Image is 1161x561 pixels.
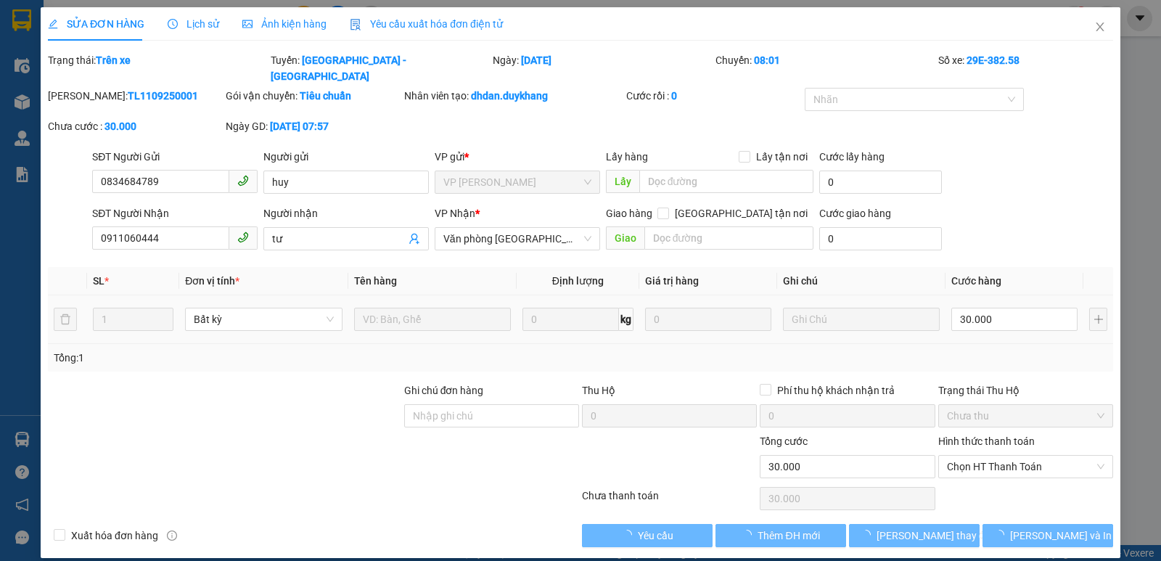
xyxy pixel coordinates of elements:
span: Ảnh kiện hàng [242,18,327,30]
b: 29E-382.58 [967,54,1020,66]
span: phone [237,232,249,243]
div: Tổng: 1 [54,350,449,366]
span: Tên hàng [354,275,397,287]
div: VP gửi [435,149,600,165]
input: VD: Bàn, Ghế [354,308,511,331]
span: Đơn vị tính [185,275,239,287]
span: Giao hàng [606,208,652,219]
span: Lấy [606,170,639,193]
span: Định lượng [552,275,604,287]
b: [GEOGRAPHIC_DATA] - [GEOGRAPHIC_DATA] [271,54,406,82]
button: delete [54,308,77,331]
label: Cước giao hàng [819,208,891,219]
div: Người gửi [263,149,429,165]
span: clock-circle [168,19,178,29]
span: VP Thịnh Liệt [443,171,591,193]
div: Tuyến: [269,52,492,84]
span: Chọn HT Thanh Toán [947,456,1104,478]
button: Thêm ĐH mới [715,524,846,547]
b: [DATE] 07:57 [270,120,329,132]
span: Văn phòng Ninh Bình [443,228,591,250]
button: [PERSON_NAME] và In [982,524,1113,547]
span: Yêu cầu [638,528,673,544]
span: Chưa thu [947,405,1104,427]
div: Chưa thanh toán [580,488,758,513]
div: Chưa cước : [48,118,223,134]
b: 08:01 [754,54,780,66]
div: Cước rồi : [626,88,801,104]
b: Tiêu chuẩn [300,90,351,102]
input: 0 [645,308,771,331]
input: Ghi chú đơn hàng [404,404,579,427]
span: Tổng cước [760,435,808,447]
span: [PERSON_NAME] thay đổi [877,528,993,544]
button: Yêu cầu [582,524,713,547]
label: Cước lấy hàng [819,151,885,163]
div: SĐT Người Nhận [92,205,258,221]
span: user-add [409,233,420,245]
span: Lịch sử [168,18,219,30]
span: Lấy tận nơi [750,149,813,165]
span: close [1094,21,1106,33]
span: SL [93,275,104,287]
span: Giao [606,226,644,250]
div: Gói vận chuyển: [226,88,401,104]
input: Cước lấy hàng [819,171,942,194]
button: [PERSON_NAME] thay đổi [849,524,980,547]
th: Ghi chú [777,267,945,295]
label: Hình thức thanh toán [938,435,1035,447]
span: phone [237,175,249,187]
input: Dọc đường [639,170,814,193]
b: 30.000 [104,120,136,132]
span: Phí thu hộ khách nhận trả [771,382,901,398]
b: dhdan.duykhang [471,90,548,102]
b: [DATE] [521,54,551,66]
span: Yêu cầu xuất hóa đơn điện tử [350,18,503,30]
div: Ngày: [491,52,714,84]
span: Cước hàng [951,275,1001,287]
div: [PERSON_NAME]: [48,88,223,104]
div: Ngày GD: [226,118,401,134]
span: edit [48,19,58,29]
span: info-circle [167,531,177,541]
button: plus [1089,308,1107,331]
span: loading [861,530,877,540]
div: Nhân viên tạo: [404,88,624,104]
span: VP Nhận [435,208,475,219]
div: Trạng thái: [46,52,269,84]
div: Số xe: [937,52,1115,84]
span: loading [622,530,638,540]
span: Giá trị hàng [645,275,699,287]
b: TL1109250001 [128,90,198,102]
span: picture [242,19,253,29]
span: [PERSON_NAME] và In [1010,528,1112,544]
b: 0 [671,90,677,102]
span: loading [994,530,1010,540]
span: Lấy hàng [606,151,648,163]
input: Dọc đường [644,226,814,250]
span: [GEOGRAPHIC_DATA] tận nơi [669,205,813,221]
img: icon [350,19,361,30]
span: Bất kỳ [194,308,333,330]
input: Cước giao hàng [819,227,942,250]
div: SĐT Người Gửi [92,149,258,165]
span: Thêm ĐH mới [758,528,819,544]
label: Ghi chú đơn hàng [404,385,484,396]
div: Trạng thái Thu Hộ [938,382,1113,398]
input: Ghi Chú [783,308,940,331]
span: Thu Hộ [582,385,615,396]
span: Xuất hóa đơn hàng [65,528,164,544]
span: SỬA ĐƠN HÀNG [48,18,144,30]
button: Close [1080,7,1120,48]
div: Người nhận [263,205,429,221]
span: loading [742,530,758,540]
span: kg [619,308,633,331]
b: Trên xe [96,54,131,66]
div: Chuyến: [714,52,937,84]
